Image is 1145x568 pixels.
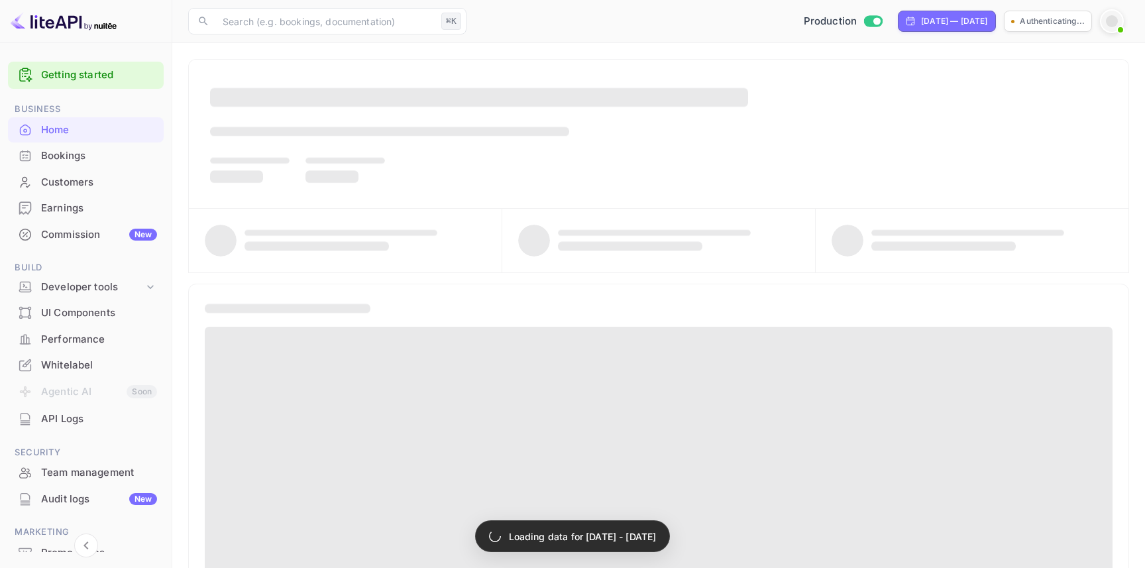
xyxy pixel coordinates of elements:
div: Customers [8,170,164,196]
a: Audit logsNew [8,486,164,511]
div: UI Components [41,306,157,321]
input: Search (e.g. bookings, documentation) [215,8,436,34]
div: Customers [41,175,157,190]
a: Team management [8,460,164,484]
span: Marketing [8,525,164,540]
a: Earnings [8,196,164,220]
div: Earnings [41,201,157,216]
span: Build [8,260,164,275]
span: Security [8,445,164,460]
div: API Logs [8,406,164,432]
div: Earnings [8,196,164,221]
div: Developer tools [8,276,164,299]
div: Home [8,117,164,143]
div: Bookings [41,148,157,164]
div: Whitelabel [8,353,164,378]
div: Commission [41,227,157,243]
div: [DATE] — [DATE] [921,15,987,27]
div: Audit logs [41,492,157,507]
a: UI Components [8,300,164,325]
div: New [129,493,157,505]
a: Promo codes [8,540,164,565]
span: Business [8,102,164,117]
div: Home [41,123,157,138]
div: New [129,229,157,241]
a: API Logs [8,406,164,431]
div: CommissionNew [8,222,164,248]
a: Getting started [41,68,157,83]
a: Performance [8,327,164,351]
div: Whitelabel [41,358,157,373]
div: Performance [41,332,157,347]
a: Whitelabel [8,353,164,377]
div: UI Components [8,300,164,326]
p: Authenticating... [1020,15,1085,27]
a: CommissionNew [8,222,164,247]
a: Home [8,117,164,142]
div: Developer tools [41,280,144,295]
a: Bookings [8,143,164,168]
button: Collapse navigation [74,534,98,557]
div: Performance [8,327,164,353]
p: Loading data for [DATE] - [DATE] [509,530,657,543]
span: Production [804,14,857,29]
img: LiteAPI logo [11,11,117,32]
div: Team management [41,465,157,481]
div: Audit logsNew [8,486,164,512]
div: ⌘K [441,13,461,30]
div: Promo codes [41,545,157,561]
div: Getting started [8,62,164,89]
div: API Logs [41,412,157,427]
div: Bookings [8,143,164,169]
div: Switch to Sandbox mode [798,14,888,29]
a: Customers [8,170,164,194]
div: Team management [8,460,164,486]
